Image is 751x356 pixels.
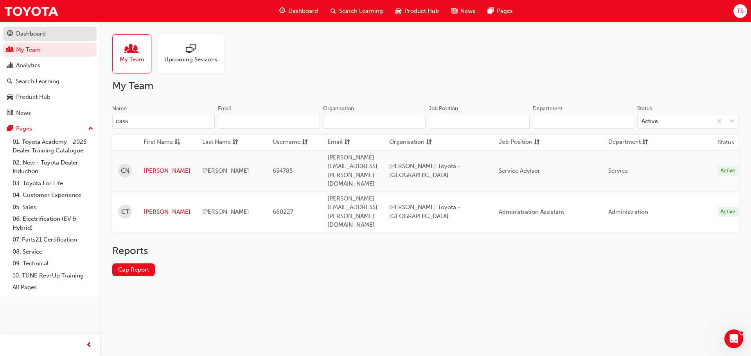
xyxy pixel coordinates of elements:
span: [PERSON_NAME] [202,167,249,174]
span: [PERSON_NAME] Toyota - [GEOGRAPHIC_DATA] [389,163,460,179]
th: Status [718,138,734,147]
span: sorting-icon [534,138,540,147]
a: My Team [112,34,158,73]
span: pages-icon [488,6,494,16]
span: sessionType_ONLINE_URL-icon [186,44,196,55]
input: Department [533,114,634,129]
div: Email [218,105,231,113]
div: Pages [16,124,32,133]
span: Pages [497,7,513,16]
span: My Team [120,55,144,64]
a: search-iconSearch Learning [324,3,389,19]
a: 04. Customer Experience [9,189,97,201]
a: [PERSON_NAME] [144,166,190,175]
div: Active [641,117,658,126]
button: Emailsorting-icon [327,138,370,147]
span: Organisation [389,138,424,147]
a: news-iconNews [445,3,482,19]
a: [PERSON_NAME] [144,208,190,216]
div: Name [112,105,127,113]
button: Pages [3,122,97,136]
a: My Team [3,43,97,57]
span: people-icon [7,47,13,54]
a: 06. Electrification (EV & Hybrid) [9,213,97,234]
div: Organisation [323,105,354,113]
div: Analytics [16,61,40,70]
span: prev-icon [86,340,92,350]
span: car-icon [395,6,401,16]
button: First Nameasc-icon [144,138,187,147]
a: car-iconProduct Hub [389,3,445,19]
span: CT [121,208,129,216]
a: Dashboard [3,27,97,41]
span: Search Learning [339,7,383,16]
span: TS [737,7,744,16]
span: guage-icon [7,30,13,38]
span: asc-icon [174,138,180,147]
span: sorting-icon [426,138,432,147]
span: Department [608,138,641,147]
a: All Pages [9,281,97,293]
span: Dashboard [288,7,318,16]
span: Username [273,138,300,147]
div: Job Position [429,105,458,113]
a: News [3,106,97,120]
span: 660227 [273,208,293,215]
button: Departmentsorting-icon [608,138,651,147]
a: 08. Service [9,246,97,258]
div: Dashboard [16,29,46,38]
span: car-icon [7,94,13,101]
a: Gap Report [112,263,155,276]
span: chart-icon [7,62,13,69]
div: Active [718,207,738,217]
a: 03. Toyota For Life [9,177,97,190]
a: 07. Parts21 Certification [9,234,97,246]
a: Product Hub [3,90,97,104]
button: DashboardMy TeamAnalyticsSearch LearningProduct HubNews [3,25,97,122]
input: Name [112,114,215,129]
div: Product Hub [16,93,50,102]
span: news-icon [451,6,457,16]
input: Organisation [323,114,426,129]
h2: Reports [112,245,738,257]
input: Email [218,114,320,129]
span: Service Advisor [499,167,540,174]
span: Upcoming Sessions [164,55,217,64]
input: Job Position [429,114,530,129]
span: First Name [144,138,173,147]
div: Search Learning [16,77,59,86]
iframe: Intercom live chat [724,329,743,348]
span: sorting-icon [642,138,648,147]
button: Last Namesorting-icon [202,138,245,147]
span: [PERSON_NAME] [202,208,249,215]
a: 01. Toyota Academy - 2025 Dealer Training Catalogue [9,136,97,157]
span: Administration [608,208,648,215]
div: Department [533,105,562,113]
span: sorting-icon [344,138,350,147]
button: Organisationsorting-icon [389,138,432,147]
button: Usernamesorting-icon [273,138,316,147]
a: 05. Sales [9,201,97,213]
h2: My Team [112,80,738,92]
span: News [460,7,475,16]
span: guage-icon [279,6,285,16]
button: Job Positionsorting-icon [499,138,542,147]
span: sorting-icon [232,138,238,147]
a: Analytics [3,58,97,73]
a: Search Learning [3,74,97,89]
a: pages-iconPages [482,3,519,19]
a: guage-iconDashboard [273,3,324,19]
span: CN [121,166,129,175]
span: Job Position [499,138,532,147]
span: Email [327,138,343,147]
a: Upcoming Sessions [158,34,230,73]
img: Trak [4,2,59,20]
div: News [16,109,31,118]
span: Service [608,167,628,174]
span: Last Name [202,138,231,147]
a: 02. New - Toyota Dealer Induction [9,157,97,177]
button: TS [733,4,747,18]
div: Active [718,166,738,176]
